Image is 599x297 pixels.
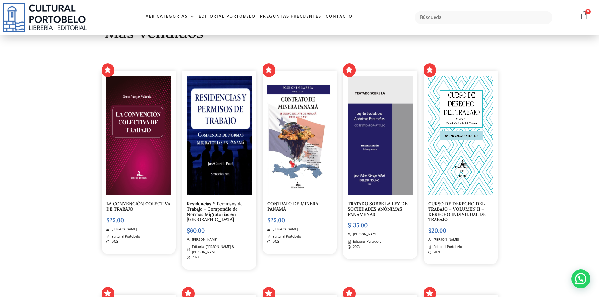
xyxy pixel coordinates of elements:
[267,217,285,224] bdi: 25.00
[187,227,205,234] bdi: 60.00
[187,227,190,234] span: $
[580,11,589,20] a: 0
[432,250,440,255] span: 2021
[428,76,493,195] img: OSCAR_VARGAS
[267,76,332,195] img: PORTADA FINAL (2)
[106,76,171,195] img: portada convencion colectiva-03
[428,227,446,234] bdi: 20.00
[324,10,355,24] a: Contacto
[110,234,140,239] span: Editorial Portobelo
[110,227,137,232] span: [PERSON_NAME]
[348,76,413,195] img: PORTADA elegida AMAZON._page-0001
[352,232,378,237] span: [PERSON_NAME]
[271,239,279,245] span: 2023
[415,11,553,24] input: Búsqueda
[106,217,124,224] bdi: 25.00
[432,237,459,243] span: [PERSON_NAME]
[106,201,170,212] a: LA CONVENCIÓN COLECTIVA DE TRABAJO
[187,76,252,195] img: img20231003_15474135
[191,237,217,243] span: [PERSON_NAME]
[267,201,318,212] a: CONTRATO DE MINERA PANAMÁ
[267,217,270,224] span: $
[352,245,360,250] span: 2023
[191,255,199,260] span: 2023
[271,234,301,239] span: Editorial Portobelo
[110,239,118,245] span: 2023
[191,245,248,255] span: Editorial [PERSON_NAME] & [PERSON_NAME]
[348,222,351,229] span: $
[352,239,381,245] span: Editorial Portobelo
[432,245,462,250] span: Editorial Portobelo
[143,10,197,24] a: Ver Categorías
[197,10,258,24] a: Editorial Portobelo
[348,201,408,217] a: TRATADO SOBRE LA LEY DE SOCIEDADES ANÓNIMAS PANAMEÑAS
[428,227,431,234] span: $
[271,227,298,232] span: [PERSON_NAME]
[187,201,243,222] a: Residencias Y Permisos de Trabajo – Compendio de Normas Migratorias en [GEOGRAPHIC_DATA]
[585,9,591,14] span: 0
[348,222,368,229] bdi: 135.00
[106,217,109,224] span: $
[258,10,324,24] a: Preguntas frecuentes
[428,201,486,222] a: CURSO DE DERECHO DEL TRABAJO – VOLUMEN II – DERECHO INDIVIDUAL DE TRABAJO
[105,25,495,41] h2: Mas Vendidos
